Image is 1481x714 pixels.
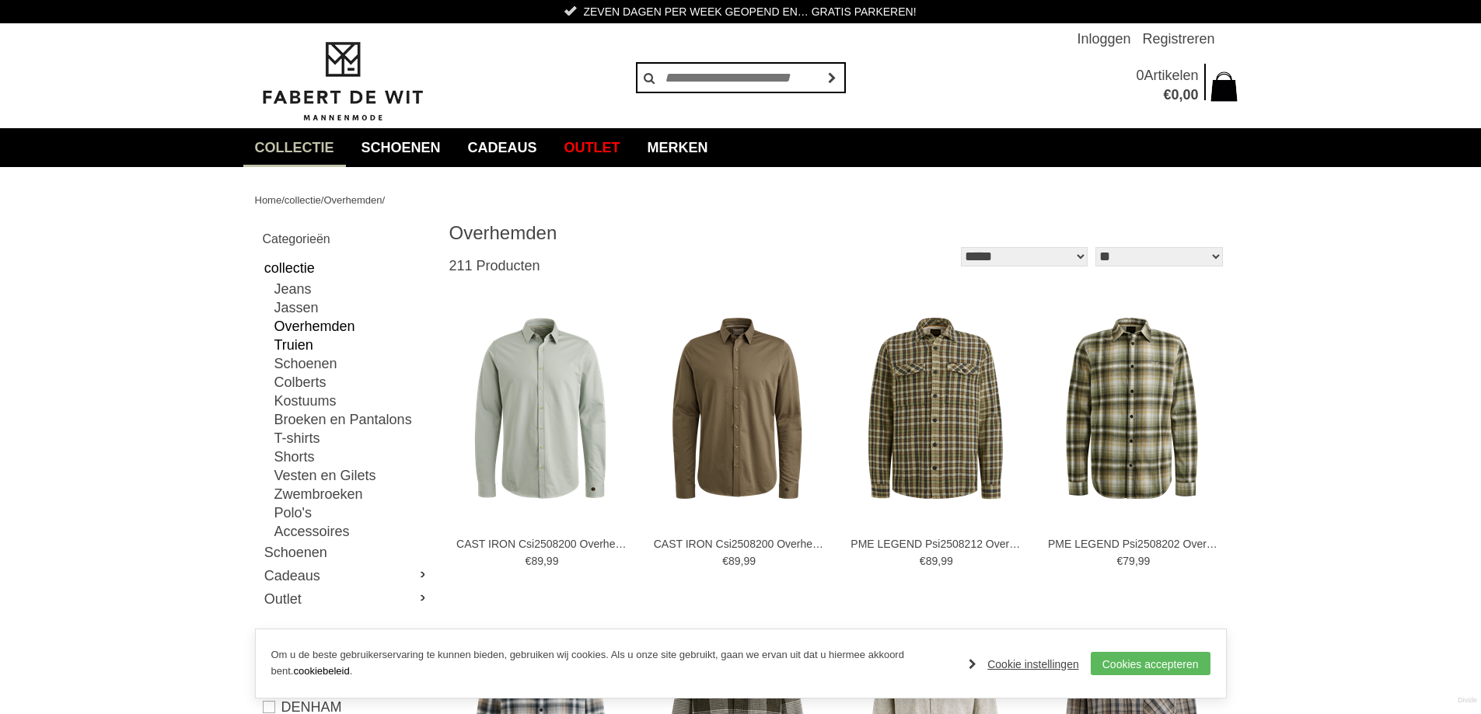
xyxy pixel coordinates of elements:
span: € [920,555,926,567]
span: 99 [1138,555,1151,567]
a: Jassen [274,298,430,317]
span: € [1117,555,1123,567]
a: Schoenen [274,354,430,373]
span: 0 [1171,87,1179,103]
h1: Overhemden [449,221,838,245]
span: 00 [1182,87,1198,103]
a: collectie [263,256,430,280]
a: Truien [274,336,430,354]
a: Merken [636,128,720,167]
h2: Categorieën [263,229,430,249]
a: Schoenen [263,541,430,564]
a: collectie [243,128,346,167]
a: Jeans [274,280,430,298]
span: 89 [926,555,938,567]
a: Vesten en Gilets [274,466,430,485]
img: CAST IRON Csi2508200 Overhemden [449,317,632,500]
a: CAST IRON Csi2508200 Overhemden [456,537,627,551]
a: CAST IRON Csi2508200 Overhemden [654,537,825,551]
a: Cadeaus [263,564,430,587]
a: Outlet [263,587,430,611]
a: Inloggen [1077,23,1130,54]
a: Cookie instellingen [969,653,1079,676]
span: , [1179,87,1182,103]
span: 99 [547,555,559,567]
span: 211 Producten [449,258,540,273]
a: Overhemden [323,194,382,206]
a: cookiebeleid [293,665,349,677]
span: , [741,555,744,567]
span: 89 [728,555,741,567]
span: / [281,194,285,206]
a: collectie [285,194,321,206]
a: Overhemden [274,317,430,336]
span: , [543,555,547,567]
span: / [382,194,386,206]
span: 99 [743,555,756,567]
span: 99 [941,555,953,567]
span: 0 [1136,68,1144,83]
span: / [321,194,324,206]
img: CAST IRON Csi2508200 Overhemden [646,317,829,500]
a: Zwembroeken [274,485,430,503]
span: 89 [531,555,543,567]
span: Artikelen [1144,68,1198,83]
span: , [1135,555,1138,567]
a: Divide [1458,691,1477,710]
img: PME LEGEND Psi2508212 Overhemden [844,317,1026,500]
span: € [526,555,532,567]
a: Home [255,194,282,206]
a: T-shirts [274,429,430,448]
p: Om u de beste gebruikerservaring te kunnen bieden, gebruiken wij cookies. Als u onze site gebruik... [271,647,954,680]
span: 79 [1123,555,1135,567]
a: Outlet [553,128,632,167]
a: Registreren [1142,23,1214,54]
a: Broeken en Pantalons [274,410,430,429]
a: Shorts [274,448,430,466]
img: Fabert de Wit [255,40,430,124]
span: , [938,555,941,567]
a: Cookies accepteren [1091,652,1210,675]
a: Cadeaus [456,128,549,167]
a: Schoenen [350,128,452,167]
a: PME LEGEND Psi2508202 Overhemden [1048,537,1219,551]
a: Polo's [274,503,430,522]
a: Kostuums [274,392,430,410]
span: € [1163,87,1171,103]
a: Accessoires [274,522,430,541]
a: PME LEGEND Psi2508212 Overhemden [851,537,1022,551]
a: Colberts [274,373,430,392]
img: PME LEGEND Psi2508202 Overhemden [1040,317,1223,500]
span: € [722,555,728,567]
